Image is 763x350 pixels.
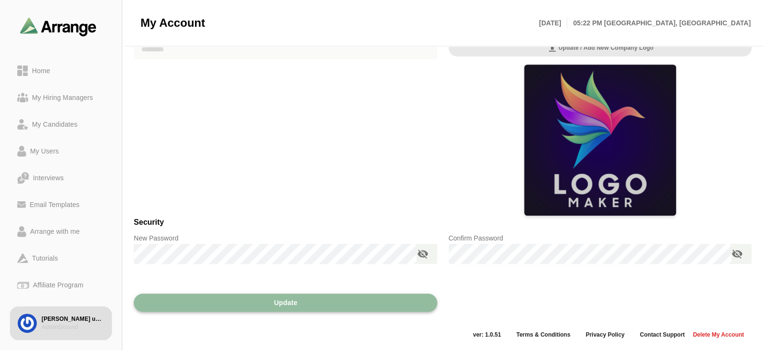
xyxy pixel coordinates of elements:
[539,17,567,29] p: [DATE]
[632,331,692,339] a: Contact Support
[449,232,752,244] p: Confirm Password
[134,294,437,312] button: Update
[10,84,112,111] a: My Hiring Managers
[692,331,744,339] span: Delete my Account
[28,119,81,130] div: My Candidates
[10,306,112,340] a: [PERSON_NAME] user accAdminGround
[42,323,104,331] div: AdminGround
[10,218,112,245] a: Arrange with me
[29,279,87,291] div: Affiliate Program
[417,248,429,260] i: appended action
[10,164,112,191] a: Interviews
[273,294,297,312] span: Update
[26,145,63,157] div: My Users
[134,232,437,244] p: New Password
[10,138,112,164] a: My Users
[10,111,112,138] a: My Candidates
[26,226,84,237] div: Arrange with me
[547,42,654,54] span: Update / Add new Company Logo
[567,17,751,29] p: 05:22 PM [GEOGRAPHIC_DATA], [GEOGRAPHIC_DATA]
[10,272,112,298] a: Affiliate Program
[20,17,97,36] img: arrangeai-name-small-logo.4d2b8aee.svg
[140,16,205,30] span: My Account
[465,331,509,339] span: ver: 1.0.51
[10,245,112,272] a: Tutorials
[10,57,112,84] a: Home
[509,331,578,339] a: Terms & Conditions
[578,331,632,339] a: Privacy Policy
[28,65,54,77] div: Home
[42,315,104,323] div: [PERSON_NAME] user acc
[10,191,112,218] a: Email Templates
[134,216,752,232] h3: Security
[28,252,62,264] div: Tutorials
[28,92,97,103] div: My Hiring Managers
[26,199,83,210] div: Email Templates
[449,39,752,56] button: Update / Add new Company Logo
[29,172,67,184] div: Interviews
[731,248,743,260] i: appended action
